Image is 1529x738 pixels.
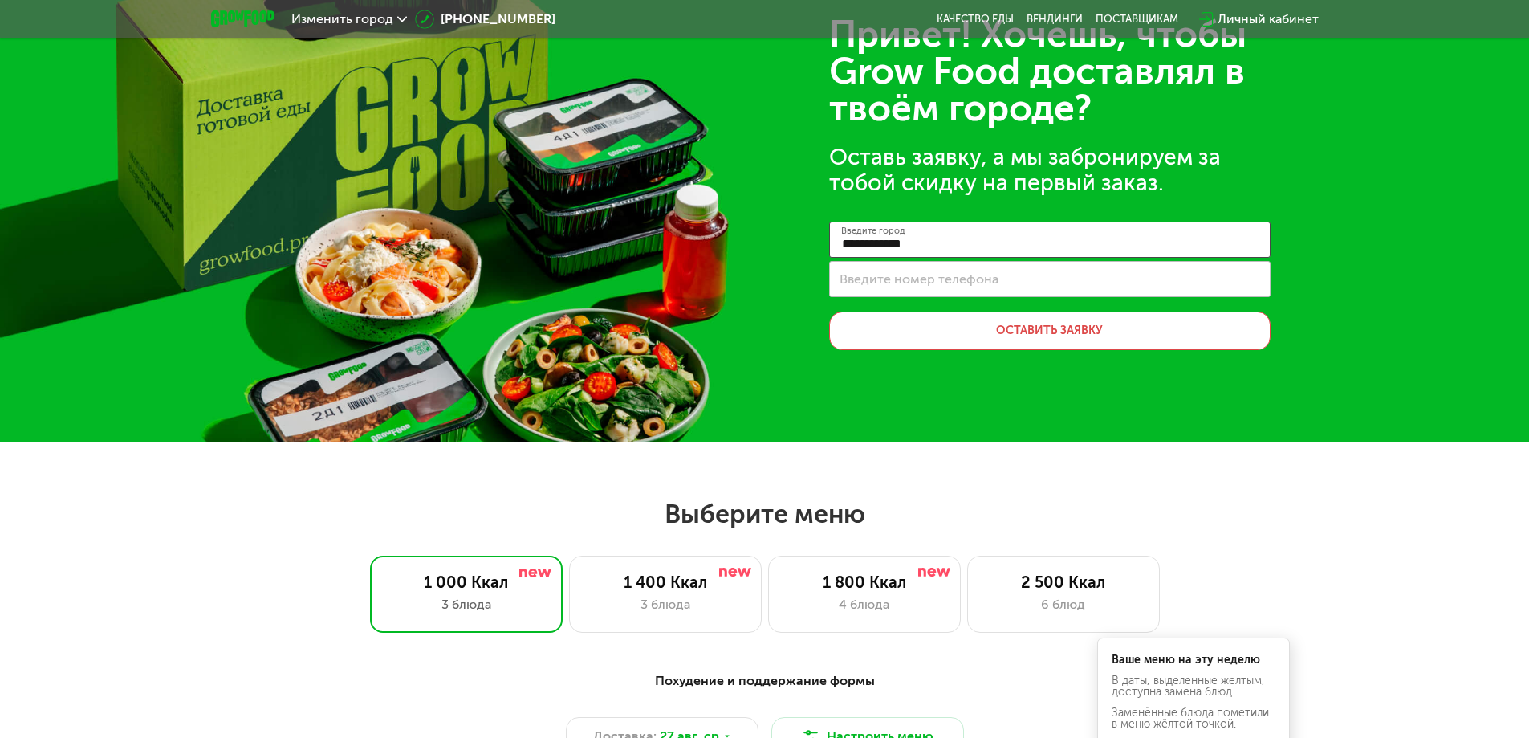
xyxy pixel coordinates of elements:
[387,595,546,614] div: 3 блюда
[51,498,1478,530] h2: Выберите меню
[586,595,745,614] div: 3 блюда
[984,573,1143,592] div: 2 500 Ккал
[829,145,1271,196] div: Оставь заявку, а мы забронируем за тобой скидку на первый заказ.
[841,226,905,235] label: Введите город
[415,10,555,29] a: [PHONE_NUMBER]
[1096,13,1178,26] div: поставщикам
[840,275,998,283] label: Введите номер телефона
[1112,707,1275,730] div: Заменённые блюда пометили в меню жёлтой точкой.
[291,13,393,26] span: Изменить город
[1112,654,1275,666] div: Ваше меню на эту неделю
[984,595,1143,614] div: 6 блюд
[829,312,1271,350] button: Оставить заявку
[937,13,1014,26] a: Качество еды
[387,573,546,592] div: 1 000 Ккал
[1112,675,1275,698] div: В даты, выделенные желтым, доступна замена блюд.
[1218,10,1319,29] div: Личный кабинет
[1027,13,1083,26] a: Вендинги
[829,16,1271,127] div: Привет! Хочешь, чтобы Grow Food доставлял в твоём городе?
[586,573,745,592] div: 1 400 Ккал
[785,573,944,592] div: 1 800 Ккал
[785,595,944,614] div: 4 блюда
[290,671,1240,691] div: Похудение и поддержание формы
